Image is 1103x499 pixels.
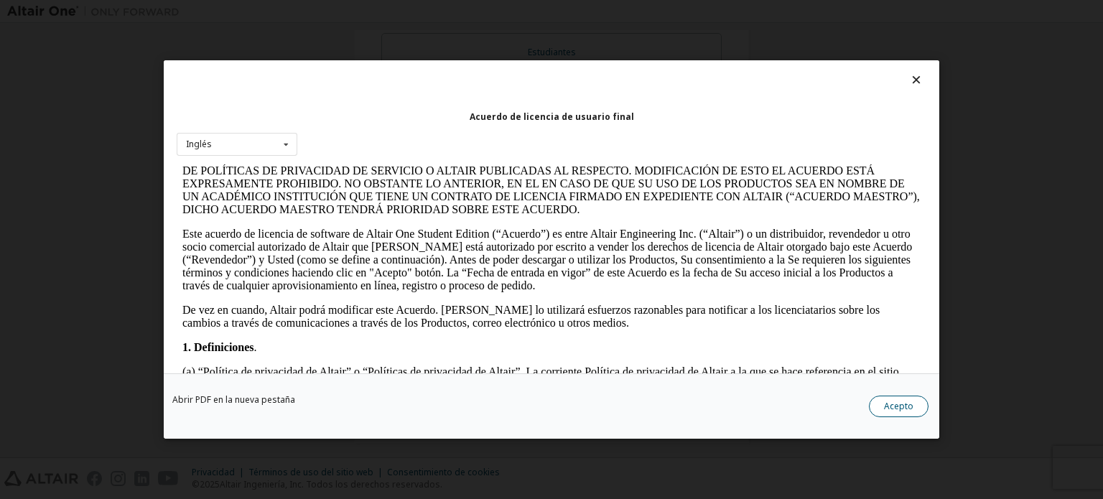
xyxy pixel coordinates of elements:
[6,201,722,226] font: (a) “Política de privacidad de Altair” o “Políticas de privacidad de Altair”. La corriente Políti...
[172,393,295,406] font: Abrir PDF en la nueva pestaña
[330,214,333,226] font: .
[470,111,634,123] font: Acuerdo de licencia de usuario final
[884,400,913,412] font: Acepto
[137,214,330,226] a: [DOMAIN_NAME][URL] de privacidad/
[186,138,212,150] font: Inglés
[6,63,735,127] font: Este acuerdo de licencia de software de Altair One Student Edition (“Acuerdo”) es entre Altair En...
[17,177,78,189] font: Definiciones
[78,177,80,189] font: .
[6,177,14,189] font: 1.
[6,139,703,164] font: De vez en cuando, Altair podrá modificar este Acuerdo. [PERSON_NAME] lo utilizará esfuerzos razon...
[869,396,929,417] button: Acepto
[172,396,295,404] a: Abrir PDF en la nueva pestaña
